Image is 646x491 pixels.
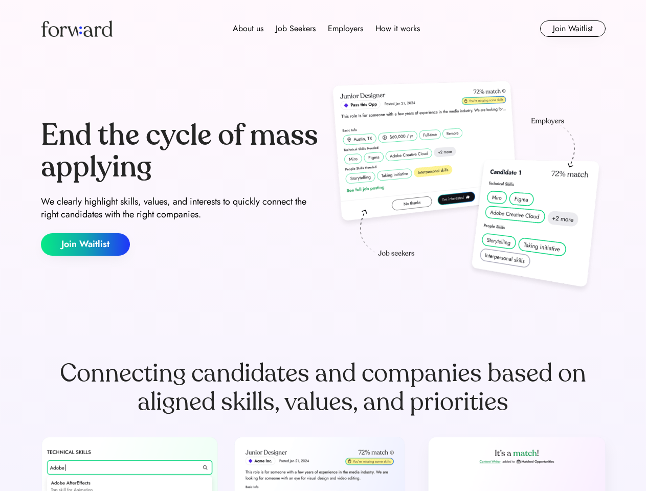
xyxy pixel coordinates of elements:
div: Employers [328,23,363,35]
button: Join Waitlist [540,20,606,37]
div: Connecting candidates and companies based on aligned skills, values, and priorities [41,359,606,416]
button: Join Waitlist [41,233,130,256]
div: How it works [375,23,420,35]
div: We clearly highlight skills, values, and interests to quickly connect the right candidates with t... [41,195,319,221]
div: Job Seekers [276,23,316,35]
div: End the cycle of mass applying [41,120,319,183]
img: hero-image.png [327,78,606,298]
div: About us [233,23,263,35]
img: Forward logo [41,20,113,37]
